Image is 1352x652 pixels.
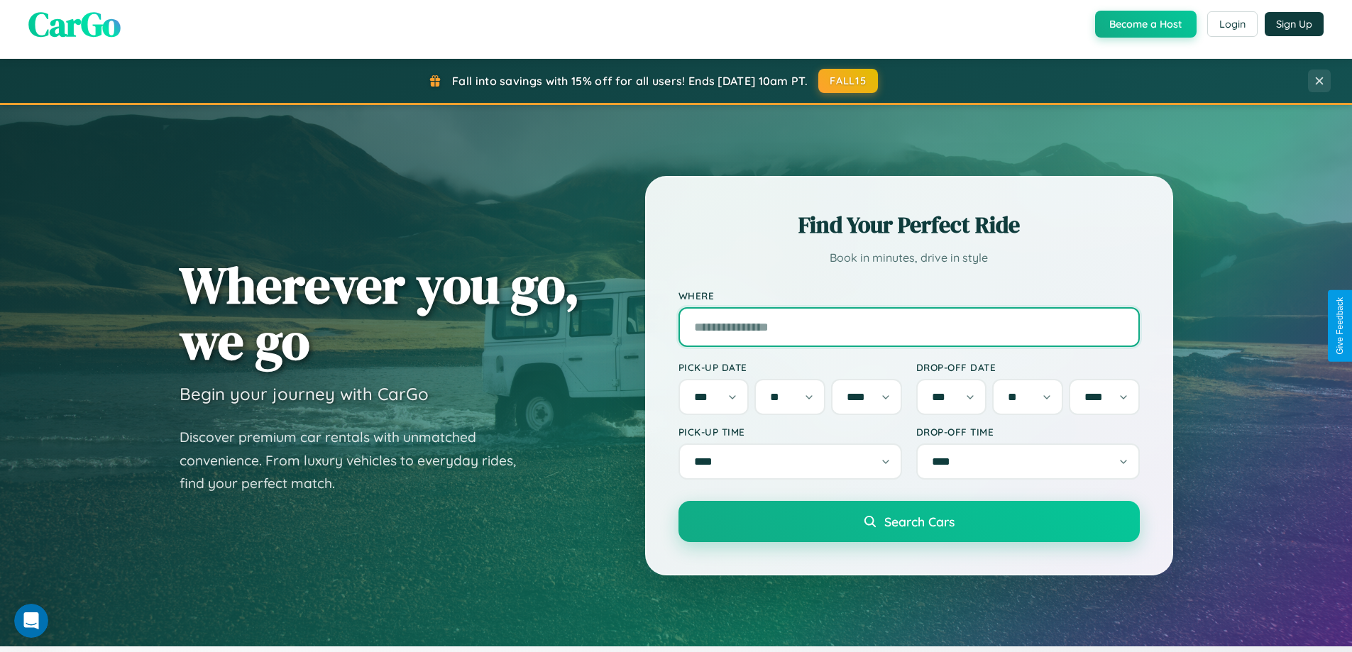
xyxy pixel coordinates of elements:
button: Login [1207,11,1258,37]
p: Discover premium car rentals with unmatched convenience. From luxury vehicles to everyday rides, ... [180,426,534,495]
h1: Wherever you go, we go [180,257,580,369]
label: Pick-up Time [678,426,902,438]
button: Search Cars [678,501,1140,542]
button: Become a Host [1095,11,1197,38]
label: Drop-off Date [916,361,1140,373]
span: Fall into savings with 15% off for all users! Ends [DATE] 10am PT. [452,74,808,88]
button: Sign Up [1265,12,1324,36]
iframe: Intercom live chat [14,604,48,638]
label: Where [678,289,1140,302]
label: Drop-off Time [916,426,1140,438]
span: CarGo [28,1,121,48]
div: Give Feedback [1335,297,1345,355]
h3: Begin your journey with CarGo [180,383,429,404]
label: Pick-up Date [678,361,902,373]
p: Book in minutes, drive in style [678,248,1140,268]
span: Search Cars [884,514,955,529]
h2: Find Your Perfect Ride [678,209,1140,241]
button: FALL15 [818,69,878,93]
